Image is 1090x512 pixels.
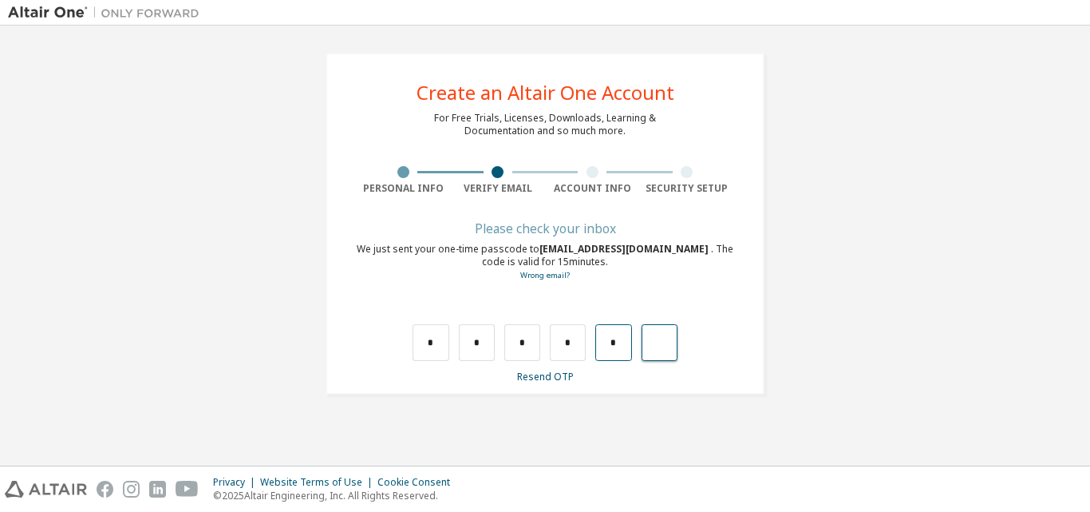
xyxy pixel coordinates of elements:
img: linkedin.svg [149,481,166,498]
div: Cookie Consent [377,476,460,489]
div: Website Terms of Use [260,476,377,489]
p: © 2025 Altair Engineering, Inc. All Rights Reserved. [213,489,460,502]
div: Create an Altair One Account [417,83,674,102]
div: Personal Info [356,182,451,195]
div: Verify Email [451,182,546,195]
div: Account Info [545,182,640,195]
img: youtube.svg [176,481,199,498]
div: For Free Trials, Licenses, Downloads, Learning & Documentation and so much more. [434,112,656,137]
div: Privacy [213,476,260,489]
span: [EMAIL_ADDRESS][DOMAIN_NAME] [539,242,711,256]
div: Security Setup [640,182,735,195]
div: Please check your inbox [356,224,734,233]
img: instagram.svg [123,481,140,498]
div: We just sent your one-time passcode to . The code is valid for 15 minutes. [356,243,734,282]
a: Go back to the registration form [520,270,570,280]
img: facebook.svg [97,481,113,498]
img: Altair One [8,5,207,21]
a: Resend OTP [517,370,574,383]
img: altair_logo.svg [5,481,87,498]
